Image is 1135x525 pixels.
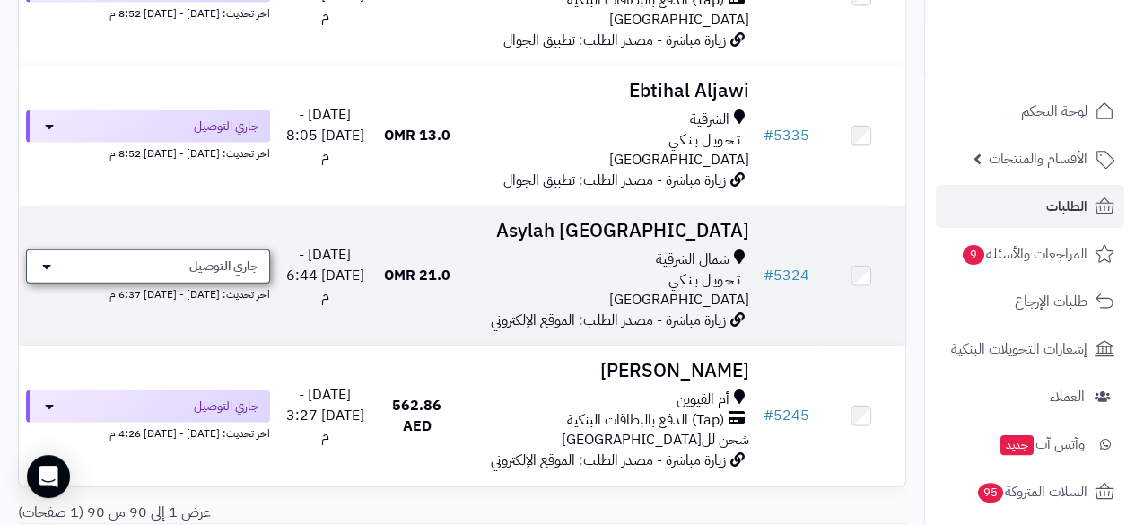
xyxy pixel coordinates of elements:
[609,149,749,171] span: [GEOGRAPHIC_DATA]
[764,405,809,426] a: #5245
[562,429,749,451] span: شحن لل[GEOGRAPHIC_DATA]
[26,143,270,162] div: اخر تحديث: [DATE] - [DATE] 8:52 م
[503,170,726,191] span: زيارة مباشرة - مصدر الطلب: تطبيق الجوال
[690,109,729,130] span: الشرقية
[989,146,1087,171] span: الأقسام والمنتجات
[936,375,1124,418] a: العملاء
[26,423,270,442] div: اخر تحديث: [DATE] - [DATE] 4:26 م
[764,405,773,426] span: #
[936,470,1124,513] a: السلات المتروكة95
[491,450,726,471] span: زيارة مباشرة - مصدر الطلب: الموقع الإلكتروني
[656,249,729,270] span: شمال الشرقية
[976,479,1087,504] span: السلات المتروكة
[936,328,1124,371] a: إشعارات التحويلات البنكية
[764,265,773,286] span: #
[503,30,726,51] span: زيارة مباشرة - مصدر الطلب: تطبيق الجوال
[609,289,749,311] span: [GEOGRAPHIC_DATA]
[677,389,729,410] span: أم القيوين
[194,398,259,416] span: جاري التوصيل
[936,185,1124,228] a: الطلبات
[384,265,450,286] span: 21.0 OMR
[286,384,364,447] span: [DATE] - [DATE] 3:27 م
[978,483,1003,503] span: 95
[668,130,740,151] span: تـحـويـل بـنـكـي
[764,265,809,286] a: #5324
[764,125,809,146] a: #5335
[392,395,441,437] span: 562.86 AED
[468,361,749,381] h3: [PERSON_NAME]
[491,310,726,331] span: زيارة مباشرة - مصدر الطلب: الموقع الإلكتروني
[468,221,749,241] h3: Asylah [GEOGRAPHIC_DATA]
[468,81,749,101] h3: Ebtihal Aljawi
[1000,435,1034,455] span: جديد
[189,258,258,276] span: جاري التوصيل
[26,3,270,22] div: اخر تحديث: [DATE] - [DATE] 8:52 م
[286,244,364,307] span: [DATE] - [DATE] 6:44 م
[567,410,724,431] span: (Tap) الدفع بالبطاقات البنكية
[1046,194,1087,219] span: الطلبات
[1050,384,1085,409] span: العملاء
[961,241,1087,267] span: المراجعات والأسئلة
[4,503,462,523] div: عرض 1 إلى 90 من 90 (1 صفحات)
[999,432,1085,457] span: وآتس آب
[26,284,270,302] div: اخر تحديث: [DATE] - [DATE] 6:37 م
[936,90,1124,133] a: لوحة التحكم
[1021,99,1087,124] span: لوحة التحكم
[1015,289,1087,314] span: طلبات الإرجاع
[609,9,749,31] span: [GEOGRAPHIC_DATA]
[194,118,259,136] span: جاري التوصيل
[384,125,450,146] span: 13.0 OMR
[1013,50,1118,88] img: logo-2.png
[936,280,1124,323] a: طلبات الإرجاع
[764,125,773,146] span: #
[27,455,70,498] div: Open Intercom Messenger
[936,232,1124,276] a: المراجعات والأسئلة9
[936,423,1124,466] a: وآتس آبجديد
[951,337,1087,362] span: إشعارات التحويلات البنكية
[286,104,364,167] span: [DATE] - [DATE] 8:05 م
[963,245,984,265] span: 9
[668,270,740,291] span: تـحـويـل بـنـكـي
